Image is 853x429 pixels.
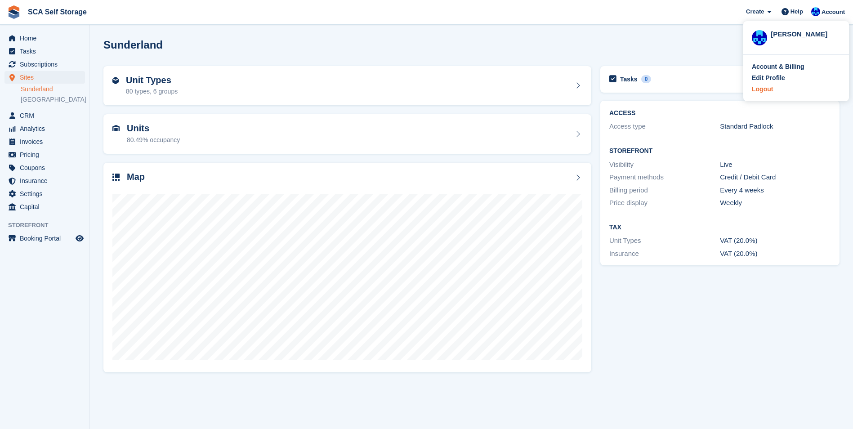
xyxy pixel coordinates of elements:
div: 80 types, 6 groups [126,87,178,96]
span: Pricing [20,148,74,161]
a: Logout [752,85,840,94]
div: 0 [641,75,652,83]
div: VAT (20.0%) [720,249,831,259]
div: Access type [609,121,720,132]
span: Coupons [20,161,74,174]
a: Sunderland [21,85,85,94]
h2: Unit Types [126,75,178,85]
span: Create [746,7,764,16]
div: Visibility [609,160,720,170]
a: menu [4,58,85,71]
div: Insurance [609,249,720,259]
h2: ACCESS [609,110,831,117]
h2: Units [127,123,180,134]
div: Billing period [609,185,720,196]
div: Payment methods [609,172,720,183]
a: menu [4,109,85,122]
img: unit-type-icn-2b2737a686de81e16bb02015468b77c625bbabd49415b5ef34ead5e3b44a266d.svg [112,77,119,84]
a: Edit Profile [752,73,840,83]
a: menu [4,188,85,200]
div: Every 4 weeks [720,185,831,196]
div: Logout [752,85,773,94]
span: Storefront [8,221,89,230]
span: CRM [20,109,74,122]
span: Subscriptions [20,58,74,71]
div: Live [720,160,831,170]
img: unit-icn-7be61d7bf1b0ce9d3e12c5938cc71ed9869f7b940bace4675aadf7bd6d80202e.svg [112,125,120,131]
a: SCA Self Storage [24,4,90,19]
a: menu [4,71,85,84]
div: Account & Billing [752,62,804,71]
a: menu [4,135,85,148]
a: menu [4,174,85,187]
span: Home [20,32,74,45]
span: Insurance [20,174,74,187]
span: Settings [20,188,74,200]
div: VAT (20.0%) [720,236,831,246]
span: Analytics [20,122,74,135]
a: menu [4,232,85,245]
h2: Tasks [620,75,638,83]
span: Booking Portal [20,232,74,245]
a: Preview store [74,233,85,244]
span: Tasks [20,45,74,58]
span: Capital [20,201,74,213]
a: menu [4,45,85,58]
h2: Tax [609,224,831,231]
a: Unit Types 80 types, 6 groups [103,66,591,106]
span: Help [790,7,803,16]
h2: Map [127,172,145,182]
a: menu [4,32,85,45]
span: Invoices [20,135,74,148]
div: Edit Profile [752,73,785,83]
div: Standard Padlock [720,121,831,132]
a: [GEOGRAPHIC_DATA] [21,95,85,104]
a: Account & Billing [752,62,840,71]
a: menu [4,122,85,135]
img: Kelly Neesham [752,30,767,45]
div: Credit / Debit Card [720,172,831,183]
a: menu [4,201,85,213]
div: Price display [609,198,720,208]
h2: Storefront [609,147,831,155]
img: stora-icon-8386f47178a22dfd0bd8f6a31ec36ba5ce8667c1dd55bd0f319d3a0aa187defe.svg [7,5,21,19]
img: map-icn-33ee37083ee616e46c38cad1a60f524a97daa1e2b2c8c0bc3eb3415660979fc1.svg [112,174,120,181]
a: menu [4,161,85,174]
a: menu [4,148,85,161]
span: Account [822,8,845,17]
h2: Sunderland [103,39,163,51]
a: Map [103,163,591,373]
span: Sites [20,71,74,84]
a: Units 80.49% occupancy [103,114,591,154]
div: [PERSON_NAME] [771,29,840,37]
div: 80.49% occupancy [127,135,180,145]
div: Unit Types [609,236,720,246]
div: Weekly [720,198,831,208]
img: Kelly Neesham [811,7,820,16]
